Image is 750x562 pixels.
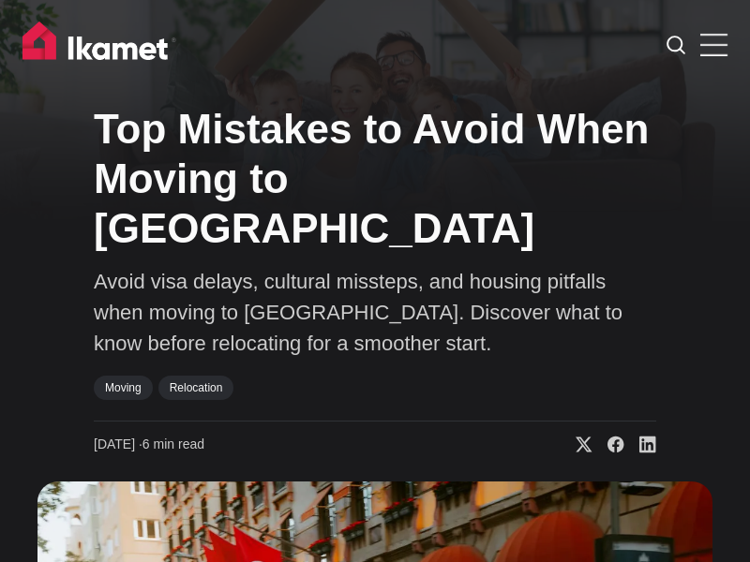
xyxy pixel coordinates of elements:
a: Share on X [561,436,592,454]
a: Moving [94,376,153,400]
img: Ikamet home [22,22,176,68]
span: [DATE] ∙ [94,436,142,451]
h1: Top Mistakes to Avoid When Moving to [GEOGRAPHIC_DATA] [94,105,656,253]
p: Avoid visa delays, cultural missteps, and housing pitfalls when moving to [GEOGRAPHIC_DATA]. Disc... [94,266,656,359]
time: 6 min read [94,436,204,454]
a: Relocation [158,376,234,400]
a: Share on Facebook [592,436,624,454]
a: Share on Linkedin [624,436,656,454]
